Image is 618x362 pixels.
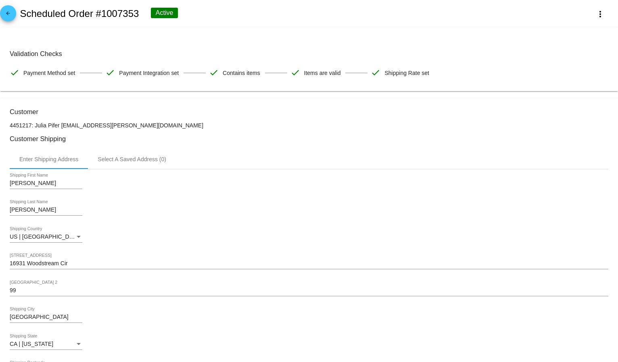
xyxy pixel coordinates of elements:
[223,64,260,81] span: Contains items
[10,287,608,294] input: Shipping Street 2
[10,234,82,240] mat-select: Shipping Country
[290,68,300,77] mat-icon: check
[10,50,608,58] h3: Validation Checks
[304,64,341,81] span: Items are valid
[10,341,53,347] span: CA | [US_STATE]
[105,68,115,77] mat-icon: check
[10,260,608,267] input: Shipping Street 1
[19,156,78,162] div: Enter Shipping Address
[10,180,82,187] input: Shipping First Name
[10,68,19,77] mat-icon: check
[595,9,605,19] mat-icon: more_vert
[119,64,179,81] span: Payment Integration set
[10,341,82,347] mat-select: Shipping State
[10,108,608,116] h3: Customer
[23,64,75,81] span: Payment Method set
[3,10,13,20] mat-icon: arrow_back
[10,122,608,129] p: 4451217: Julia Pifer [EMAIL_ADDRESS][PERSON_NAME][DOMAIN_NAME]
[98,156,166,162] div: Select A Saved Address (0)
[10,135,608,143] h3: Customer Shipping
[10,207,82,213] input: Shipping Last Name
[20,8,139,19] h2: Scheduled Order #1007353
[384,64,429,81] span: Shipping Rate set
[371,68,380,77] mat-icon: check
[10,314,82,320] input: Shipping City
[10,233,81,240] span: US | [GEOGRAPHIC_DATA]
[209,68,219,77] mat-icon: check
[151,8,178,18] div: Active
